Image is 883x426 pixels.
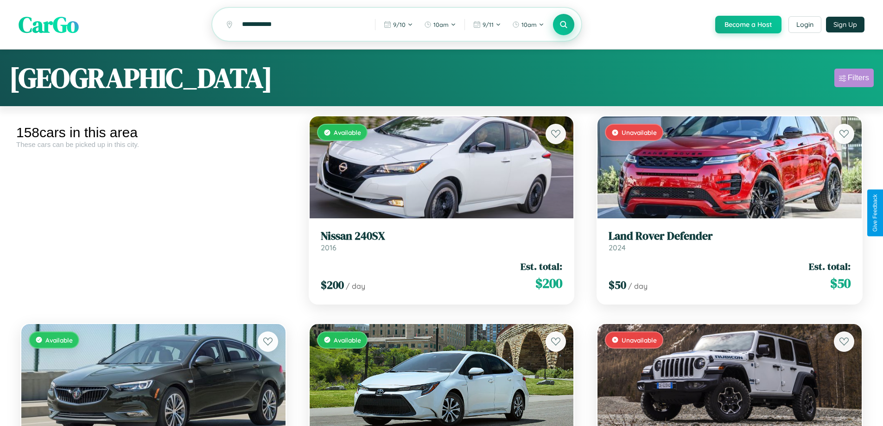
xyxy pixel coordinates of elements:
[609,229,851,243] h3: Land Rover Defender
[321,229,563,243] h3: Nissan 240SX
[809,260,851,273] span: Est. total:
[788,16,821,33] button: Login
[609,243,626,252] span: 2024
[379,17,418,32] button: 9/10
[346,281,365,291] span: / day
[334,336,361,344] span: Available
[508,17,549,32] button: 10am
[419,17,461,32] button: 10am
[609,277,626,292] span: $ 50
[393,21,406,28] span: 9 / 10
[16,140,291,148] div: These cars can be picked up in this city.
[433,21,449,28] span: 10am
[848,73,869,83] div: Filters
[521,260,562,273] span: Est. total:
[483,21,494,28] span: 9 / 11
[321,277,344,292] span: $ 200
[521,21,537,28] span: 10am
[535,274,562,292] span: $ 200
[321,243,337,252] span: 2016
[9,59,273,97] h1: [GEOGRAPHIC_DATA]
[16,125,291,140] div: 158 cars in this area
[715,16,781,33] button: Become a Host
[628,281,648,291] span: / day
[609,229,851,252] a: Land Rover Defender2024
[19,9,79,40] span: CarGo
[826,17,864,32] button: Sign Up
[872,194,878,232] div: Give Feedback
[45,336,73,344] span: Available
[834,69,874,87] button: Filters
[321,229,563,252] a: Nissan 240SX2016
[334,128,361,136] span: Available
[830,274,851,292] span: $ 50
[622,128,657,136] span: Unavailable
[469,17,506,32] button: 9/11
[622,336,657,344] span: Unavailable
